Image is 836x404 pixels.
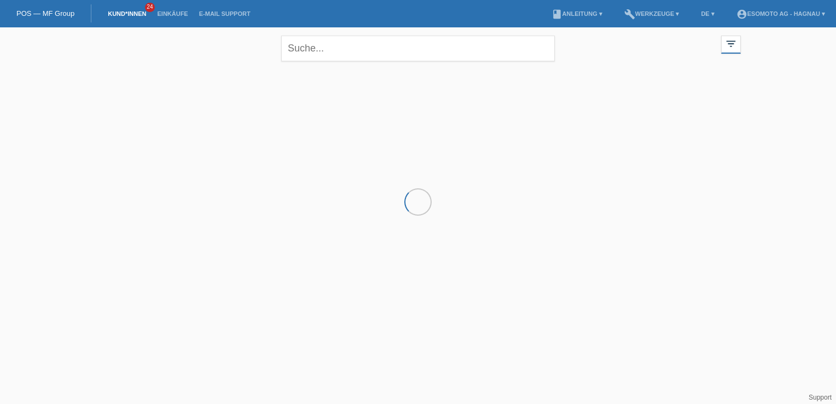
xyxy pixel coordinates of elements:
[152,10,193,17] a: Einkäufe
[281,36,555,61] input: Suche...
[16,9,74,18] a: POS — MF Group
[736,9,747,20] i: account_circle
[809,394,832,401] a: Support
[624,9,635,20] i: build
[619,10,685,17] a: buildWerkzeuge ▾
[725,38,737,50] i: filter_list
[102,10,152,17] a: Kund*innen
[731,10,831,17] a: account_circleEsomoto AG - Hagnau ▾
[695,10,719,17] a: DE ▾
[194,10,256,17] a: E-Mail Support
[546,10,608,17] a: bookAnleitung ▾
[551,9,562,20] i: book
[145,3,155,12] span: 24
